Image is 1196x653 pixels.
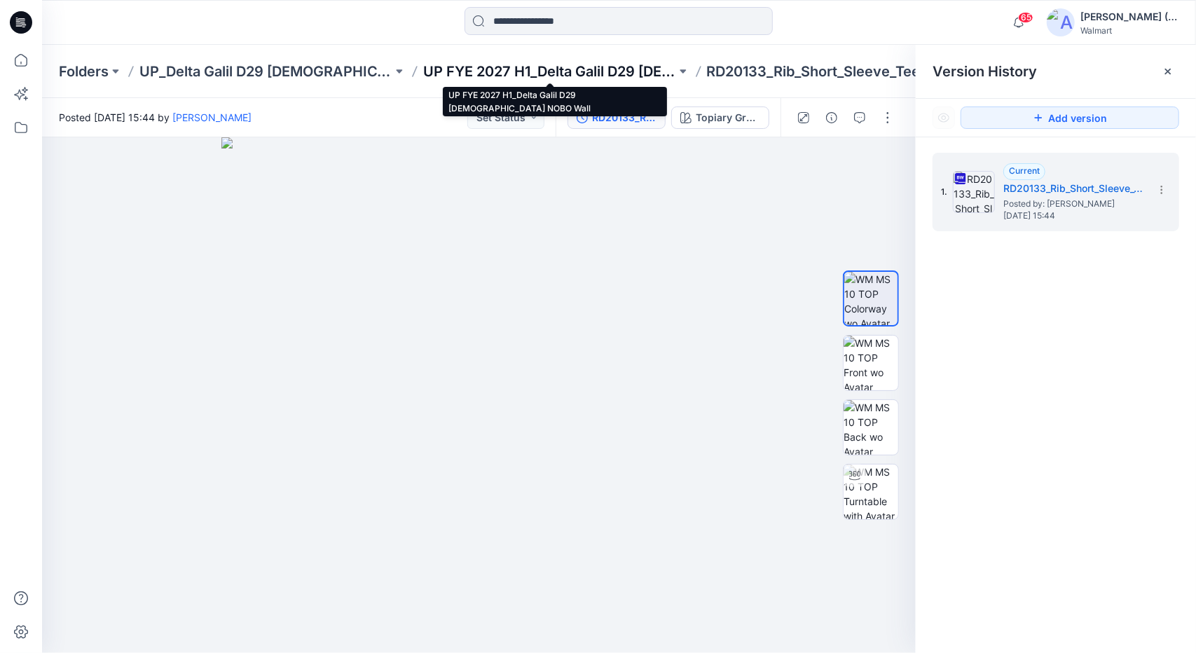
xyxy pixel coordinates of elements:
div: Walmart [1080,25,1178,36]
button: Close [1162,66,1174,77]
span: 65 [1018,12,1033,23]
button: Show Hidden Versions [933,106,955,129]
span: Version History [933,63,1037,80]
img: WM MS 10 TOP Colorway wo Avatar [844,272,898,325]
img: WM MS 10 TOP Turntable with Avatar [844,465,898,519]
span: Posted by: Anya Haber [1003,197,1143,211]
span: 1. [941,186,947,198]
img: RD20133_Rib_Short_Sleeve_Tee_Shirt [953,171,995,213]
img: eyJhbGciOiJIUzI1NiIsImtpZCI6IjAiLCJzbHQiOiJzZXMiLCJ0eXAiOiJKV1QifQ.eyJkYXRhIjp7InR5cGUiOiJzdG9yYW... [221,137,737,653]
p: RD20133_Rib_Short_Sleeve_Tee_Shirt_WK18 [707,62,960,81]
a: Folders [59,62,109,81]
button: Topiary Green [671,106,769,129]
h5: RD20133_Rib_Short_Sleeve_Tee_Shirt [1003,180,1143,197]
div: [PERSON_NAME] (Delta Galil) [1080,8,1178,25]
img: WM MS 10 TOP Back wo Avatar [844,400,898,455]
span: Posted [DATE] 15:44 by [59,110,252,125]
div: Topiary Green [696,110,760,125]
span: [DATE] 15:44 [1003,211,1143,221]
span: Current [1009,165,1040,176]
img: WM MS 10 TOP Front wo Avatar [844,336,898,390]
button: Details [820,106,843,129]
a: [PERSON_NAME] [172,111,252,123]
a: UP FYE 2027 H1_Delta Galil D29 [DEMOGRAPHIC_DATA] NOBO Wall [423,62,676,81]
div: RD20133_Rib_Short_Sleeve_Tee_Shirt [592,110,657,125]
button: Add version [961,106,1179,129]
img: avatar [1047,8,1075,36]
button: RD20133_Rib_Short_Sleeve_Tee_Shirt [568,106,666,129]
a: UP_Delta Galil D29 [DEMOGRAPHIC_DATA] NOBO Intimates [139,62,392,81]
